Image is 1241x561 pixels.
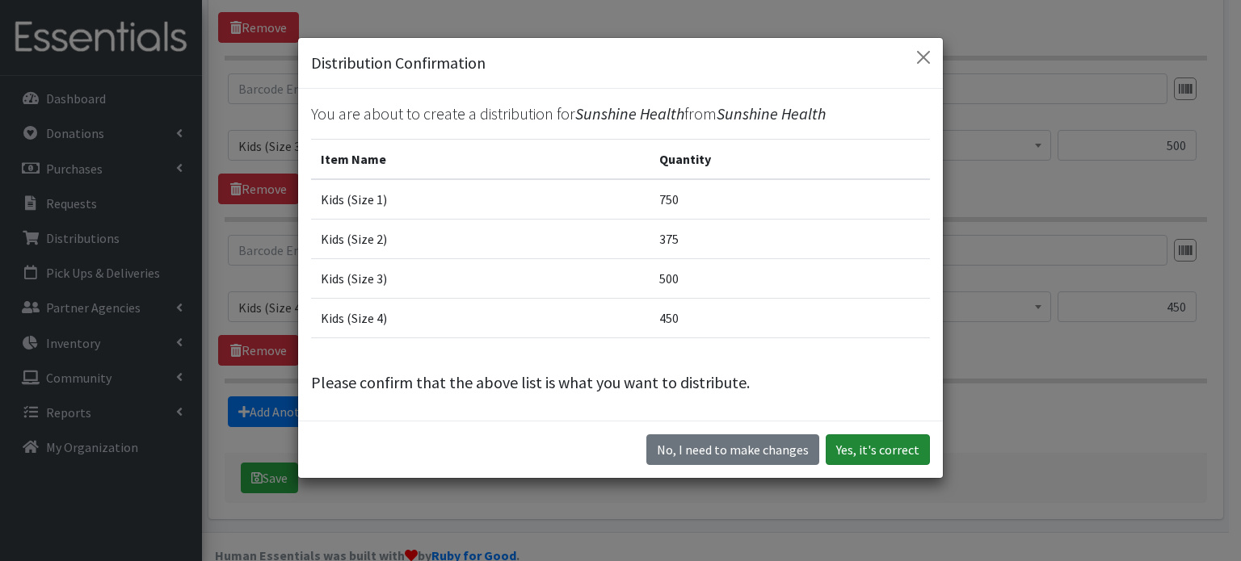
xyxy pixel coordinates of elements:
td: Kids (Size 1) [311,179,650,220]
th: Item Name [311,140,650,180]
span: Sunshine Health [717,103,826,124]
td: 750 [650,179,930,220]
p: You are about to create a distribution for from [311,102,930,126]
span: Sunshine Health [575,103,684,124]
td: Kids (Size 2) [311,220,650,259]
td: Kids (Size 4) [311,299,650,338]
td: 375 [650,220,930,259]
button: Close [911,44,936,70]
h5: Distribution Confirmation [311,51,486,75]
td: Kids (Size 3) [311,259,650,299]
p: Please confirm that the above list is what you want to distribute. [311,371,930,395]
td: 450 [650,299,930,338]
button: No I need to make changes [646,434,819,465]
button: Yes, it's correct [826,434,930,465]
th: Quantity [650,140,930,180]
td: 500 [650,259,930,299]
